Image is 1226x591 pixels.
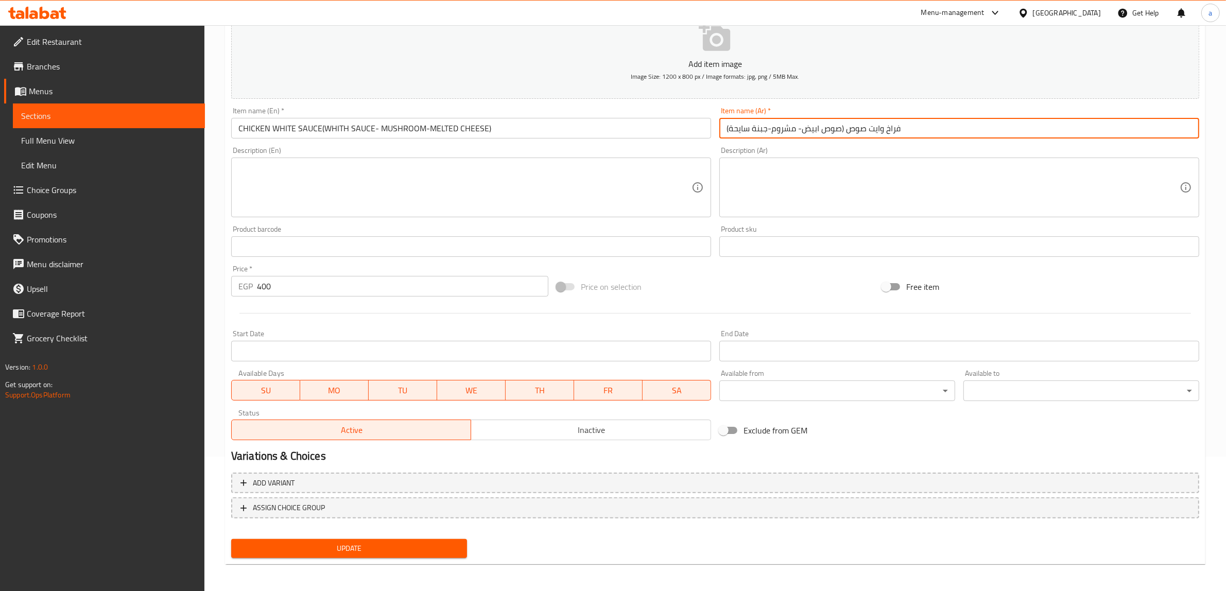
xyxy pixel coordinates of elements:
[4,29,205,54] a: Edit Restaurant
[21,134,197,147] span: Full Menu View
[643,380,711,401] button: SA
[231,448,1199,464] h2: Variations & Choices
[5,360,30,374] span: Version:
[441,383,502,398] span: WE
[257,276,548,297] input: Please enter price
[231,497,1199,518] button: ASSIGN CHOICE GROUP
[437,380,506,401] button: WE
[238,280,253,292] p: EGP
[719,380,955,401] div: ​
[5,378,53,391] span: Get support on:
[27,307,197,320] span: Coverage Report
[1208,7,1212,19] span: a
[4,202,205,227] a: Coupons
[719,118,1199,138] input: Enter name Ar
[32,360,48,374] span: 1.0.0
[5,388,71,402] a: Support.OpsPlatform
[475,423,707,438] span: Inactive
[4,301,205,326] a: Coverage Report
[239,542,459,555] span: Update
[304,383,365,398] span: MO
[27,332,197,344] span: Grocery Checklist
[578,383,638,398] span: FR
[506,380,574,401] button: TH
[373,383,433,398] span: TU
[236,423,468,438] span: Active
[510,383,570,398] span: TH
[21,159,197,171] span: Edit Menu
[247,58,1183,70] p: Add item image
[231,118,711,138] input: Enter name En
[231,473,1199,494] button: Add variant
[631,71,799,82] span: Image Size: 1200 x 800 px / Image formats: jpg, png / 5MB Max.
[13,153,205,178] a: Edit Menu
[4,54,205,79] a: Branches
[27,36,197,48] span: Edit Restaurant
[231,5,1199,99] button: Add item imageImage Size: 1200 x 800 px / Image formats: jpg, png / 5MB Max.
[4,276,205,301] a: Upsell
[369,380,437,401] button: TU
[27,208,197,221] span: Coupons
[231,380,300,401] button: SU
[581,281,642,293] span: Price on selection
[231,236,711,257] input: Please enter product barcode
[647,383,707,398] span: SA
[574,380,643,401] button: FR
[4,79,205,103] a: Menus
[231,420,472,440] button: Active
[4,326,205,351] a: Grocery Checklist
[27,283,197,295] span: Upsell
[1033,7,1101,19] div: [GEOGRAPHIC_DATA]
[13,103,205,128] a: Sections
[21,110,197,122] span: Sections
[4,178,205,202] a: Choice Groups
[253,477,295,490] span: Add variant
[231,539,467,558] button: Update
[300,380,369,401] button: MO
[236,383,296,398] span: SU
[27,60,197,73] span: Branches
[4,252,205,276] a: Menu disclaimer
[471,420,711,440] button: Inactive
[906,281,939,293] span: Free item
[27,184,197,196] span: Choice Groups
[27,258,197,270] span: Menu disclaimer
[29,85,197,97] span: Menus
[27,233,197,246] span: Promotions
[253,501,325,514] span: ASSIGN CHOICE GROUP
[719,236,1199,257] input: Please enter product sku
[921,7,985,19] div: Menu-management
[963,380,1199,401] div: ​
[4,227,205,252] a: Promotions
[13,128,205,153] a: Full Menu View
[744,424,807,437] span: Exclude from GEM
